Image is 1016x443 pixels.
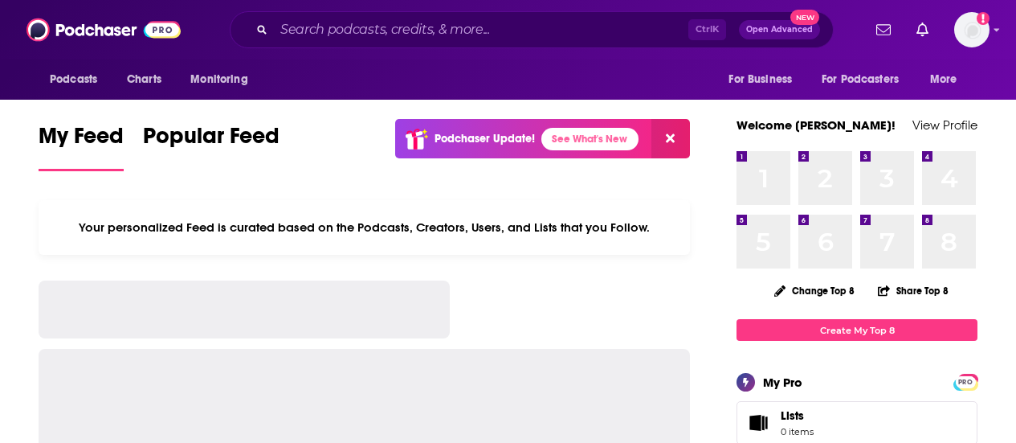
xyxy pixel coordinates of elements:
[143,122,280,159] span: Popular Feed
[39,200,690,255] div: Your personalized Feed is curated based on the Podcasts, Creators, Users, and Lists that you Follow.
[143,122,280,171] a: Popular Feed
[822,68,899,91] span: For Podcasters
[746,26,813,34] span: Open Advanced
[954,12,989,47] img: User Profile
[728,68,792,91] span: For Business
[954,12,989,47] span: Logged in as lilifeinberg
[127,68,161,91] span: Charts
[27,14,181,45] img: Podchaser - Follow, Share and Rate Podcasts
[877,275,949,306] button: Share Top 8
[274,17,688,43] input: Search podcasts, credits, & more...
[912,117,977,133] a: View Profile
[736,319,977,341] a: Create My Top 8
[688,19,726,40] span: Ctrl K
[781,408,804,423] span: Lists
[765,281,864,301] button: Change Top 8
[956,375,975,388] a: PRO
[717,64,812,95] button: open menu
[930,68,957,91] span: More
[781,408,814,423] span: Lists
[435,132,535,146] p: Podchaser Update!
[116,64,171,95] a: Charts
[179,64,268,95] button: open menu
[790,10,819,25] span: New
[742,412,774,434] span: Lists
[811,64,922,95] button: open menu
[954,12,989,47] button: Show profile menu
[977,12,989,25] svg: Add a profile image
[39,64,118,95] button: open menu
[781,426,814,437] span: 0 items
[919,64,977,95] button: open menu
[910,16,935,43] a: Show notifications dropdown
[739,20,820,39] button: Open AdvancedNew
[190,68,247,91] span: Monitoring
[736,117,896,133] a: Welcome [PERSON_NAME]!
[870,16,897,43] a: Show notifications dropdown
[230,11,834,48] div: Search podcasts, credits, & more...
[956,376,975,388] span: PRO
[39,122,124,171] a: My Feed
[541,128,639,150] a: See What's New
[50,68,97,91] span: Podcasts
[39,122,124,159] span: My Feed
[763,375,802,390] div: My Pro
